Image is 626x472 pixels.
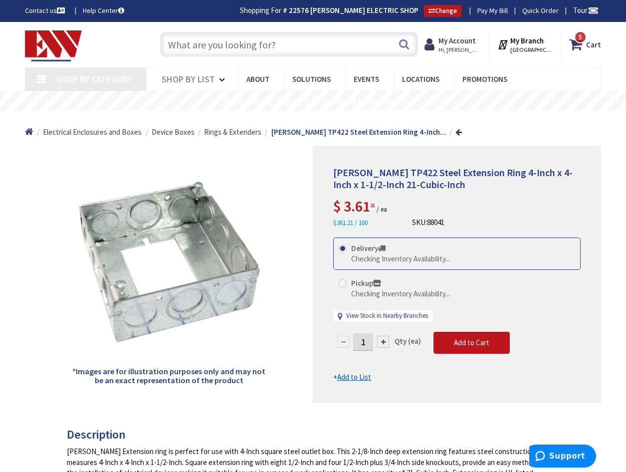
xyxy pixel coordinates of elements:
[510,46,553,54] span: [GEOGRAPHIC_DATA], [GEOGRAPHIC_DATA]
[427,218,444,227] span: 88041
[497,35,553,53] div: My Branch [GEOGRAPHIC_DATA], [GEOGRAPHIC_DATA]
[370,202,375,209] sup: 21
[438,36,476,45] strong: My Account
[510,36,544,45] strong: My Branch
[346,311,428,321] a: View Stock in Nearby Branches
[43,127,142,137] a: Electrical Enclosures and Boxes
[529,445,596,470] iframe: Opens a widget where you can find more information
[222,96,405,107] rs-layer: Free Same Day Pickup at 19 Locations
[353,333,373,351] input: Qty
[438,46,481,54] span: Hi, [PERSON_NAME]
[402,74,439,84] span: Locations
[271,127,446,137] strong: [PERSON_NAME] TP422 Steel Extension Ring 4-Inch...
[283,5,287,15] strong: #
[351,243,386,253] strong: Delivery
[333,372,371,382] span: +
[160,32,418,57] input: What are you looking for?
[351,278,381,288] strong: Pickup
[477,5,508,15] a: Pay My Bill
[344,197,375,216] span: 3.61
[579,33,582,41] span: 5
[395,336,421,346] strong: Qty (ea)
[67,428,552,441] h3: Description
[454,338,489,347] span: Add to Cart
[351,288,450,299] div: Checking Inventory Availability...
[162,73,215,85] span: Shop By List
[71,164,267,360] img: Crouse-Hinds TP422 Steel Extension Ring 4-Inch x 4-Inch x 1-1/2-Inch 21-Cubic-Inch
[71,367,267,385] h5: *Images are for illustration purposes only and may not be an exact representation of the product
[240,5,281,15] span: Shopping For
[25,5,67,15] a: Contact us
[569,35,601,53] a: 5 Cart
[83,5,124,15] a: Help Center
[333,372,371,382] a: +Add to List
[351,253,450,264] div: Checking Inventory Availability...
[412,217,444,228] div: SKU:
[424,35,481,53] a: My Account Hi, [PERSON_NAME]
[433,332,510,354] button: Add to Cart
[337,372,371,382] u: Add to List
[333,219,368,228] small: $361.21 / 100
[573,5,599,15] span: Tour
[333,166,573,191] span: [PERSON_NAME] TP422 Steel Extension Ring 4-Inch x 4-Inch x 1-1/2-Inch 21-Cubic-Inch
[292,74,331,84] span: Solutions
[289,5,418,15] strong: 22576 [PERSON_NAME] ELECTRIC SHOP
[586,35,601,53] strong: Cart
[333,197,341,216] span: $
[354,74,379,84] span: Events
[462,74,507,84] span: Promotions
[56,73,132,85] span: Shop By Category
[424,5,461,17] a: Change
[204,127,261,137] a: Rings & Extenders
[152,127,195,137] a: Device Boxes
[377,206,387,214] small: / ea
[246,74,269,84] span: About
[25,30,82,61] img: Electrical Wholesalers, Inc.
[522,5,559,15] a: Quick Order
